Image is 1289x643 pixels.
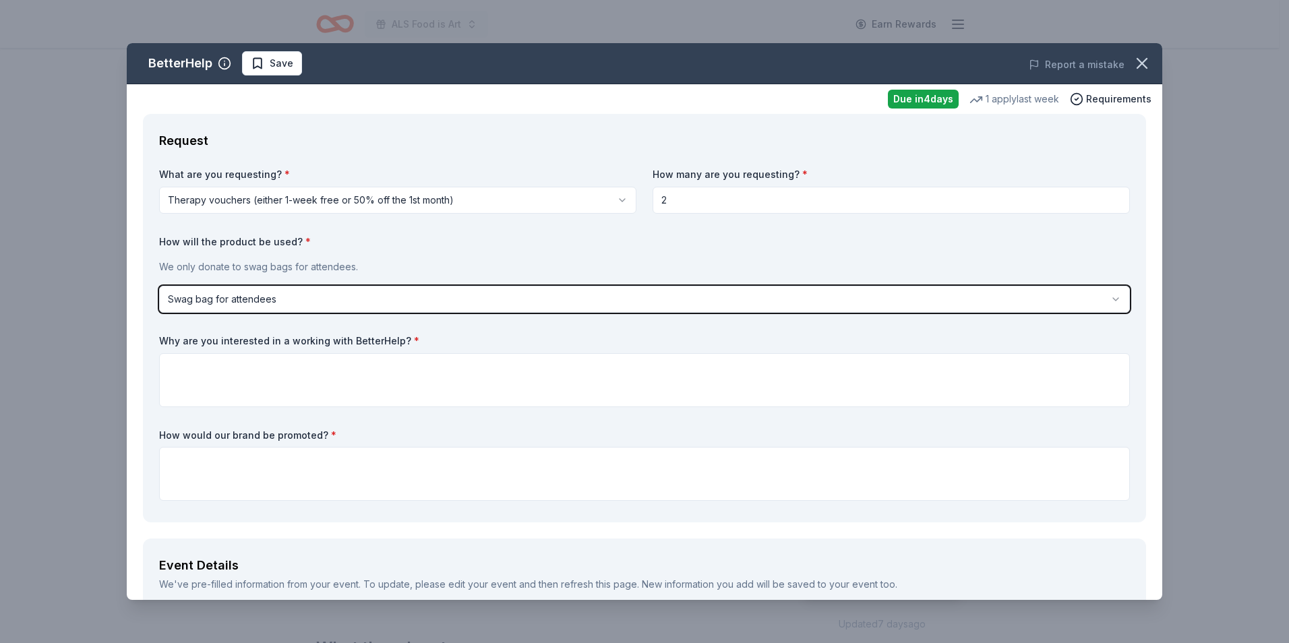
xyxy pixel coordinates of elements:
label: Why are you interested in a working with BetterHelp? [159,334,1130,348]
div: Request [159,130,1130,152]
span: Requirements [1086,91,1151,107]
button: Save [242,51,302,75]
label: How many are you requesting? [653,168,1130,181]
label: How would our brand be promoted? [159,429,1130,442]
div: BetterHelp [148,53,212,74]
p: We only donate to swag bags for attendees. [159,259,1130,275]
div: Due in 4 days [888,90,959,109]
div: 1 apply last week [969,91,1059,107]
button: Requirements [1070,91,1151,107]
span: Save [270,55,293,71]
label: What are you requesting? [159,168,636,181]
label: How will the product be used? [159,235,1130,249]
div: Event Details [159,555,1130,576]
div: We've pre-filled information from your event. To update, please edit your event and then refresh ... [159,576,1130,592]
button: Report a mistake [1029,57,1125,73]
